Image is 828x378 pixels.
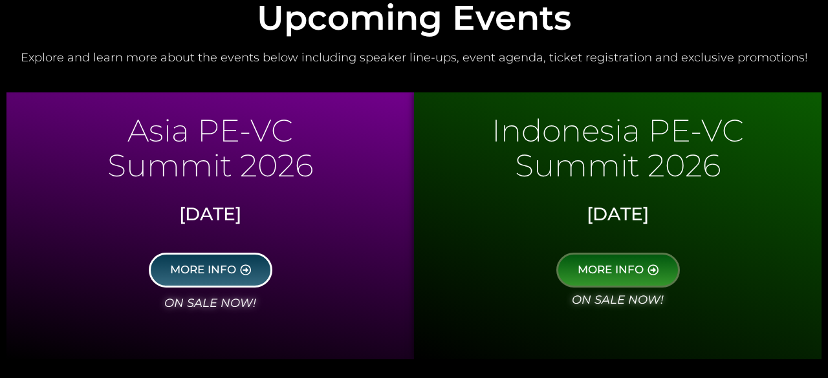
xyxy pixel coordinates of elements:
[170,264,236,276] span: MORE INFO
[578,264,644,276] span: MORE INFO
[424,204,812,226] h3: [DATE]
[13,153,408,178] p: Summit 2026
[164,296,256,310] i: on sale now!
[149,253,272,288] a: MORE INFO
[572,293,664,307] i: on sale now!
[556,253,680,288] a: MORE INFO
[6,50,822,65] h2: Explore and learn more about the events below including speaker line-ups, event agenda, ticket re...
[16,204,404,226] h3: [DATE]
[13,118,408,143] p: Asia PE-VC
[420,118,815,143] p: Indonesia PE-VC
[6,1,822,35] h2: Upcoming Events
[420,153,815,178] p: Summit 2026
